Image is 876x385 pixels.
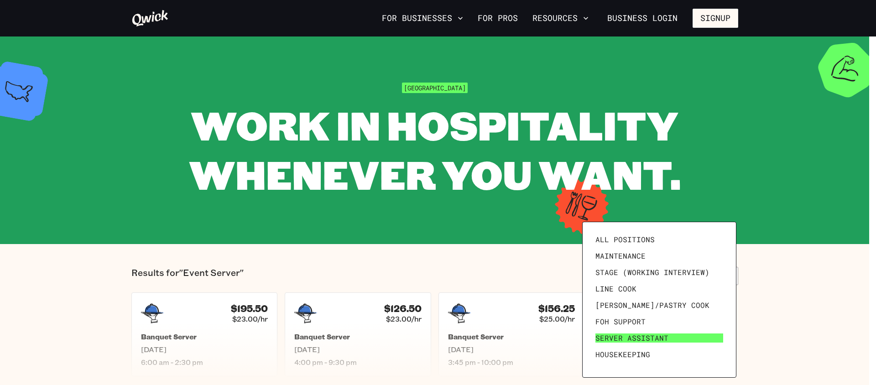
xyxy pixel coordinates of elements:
[595,301,709,310] span: [PERSON_NAME]/Pastry Cook
[595,235,655,244] span: All Positions
[595,366,636,375] span: Prep Cook
[595,317,646,326] span: FOH Support
[595,284,636,293] span: Line Cook
[595,251,646,260] span: Maintenance
[592,231,727,368] ul: Filter by position
[595,333,668,343] span: Server Assistant
[595,350,650,359] span: Housekeeping
[595,268,709,277] span: Stage (working interview)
